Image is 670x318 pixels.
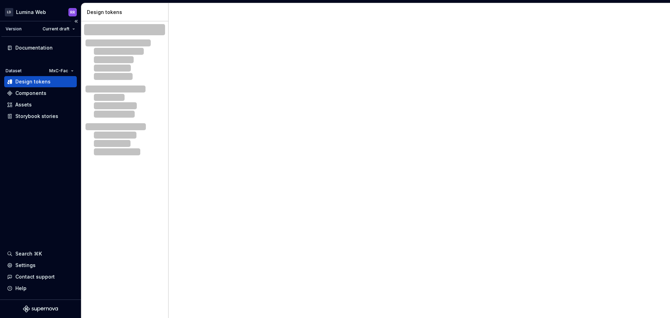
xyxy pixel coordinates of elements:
[6,26,22,32] div: Version
[15,44,53,51] div: Documentation
[71,16,81,26] button: Collapse sidebar
[15,90,46,97] div: Components
[6,68,22,74] div: Dataset
[4,248,77,259] button: Search ⌘K
[4,260,77,271] a: Settings
[15,262,36,269] div: Settings
[15,273,55,280] div: Contact support
[1,5,80,20] button: LDLumina WebRR
[4,111,77,122] a: Storybook stories
[4,76,77,87] a: Design tokens
[43,26,69,32] span: Current draft
[15,101,32,108] div: Assets
[15,250,42,257] div: Search ⌘K
[4,88,77,99] a: Components
[16,9,46,16] div: Lumina Web
[5,8,13,16] div: LD
[4,42,77,53] a: Documentation
[4,99,77,110] a: Assets
[4,283,77,294] button: Help
[49,68,68,74] span: MxC-Fac
[46,66,77,76] button: MxC-Fac
[87,9,165,16] div: Design tokens
[15,113,58,120] div: Storybook stories
[23,305,58,312] svg: Supernova Logo
[39,24,78,34] button: Current draft
[70,9,75,15] div: RR
[15,78,51,85] div: Design tokens
[4,271,77,282] button: Contact support
[15,285,27,292] div: Help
